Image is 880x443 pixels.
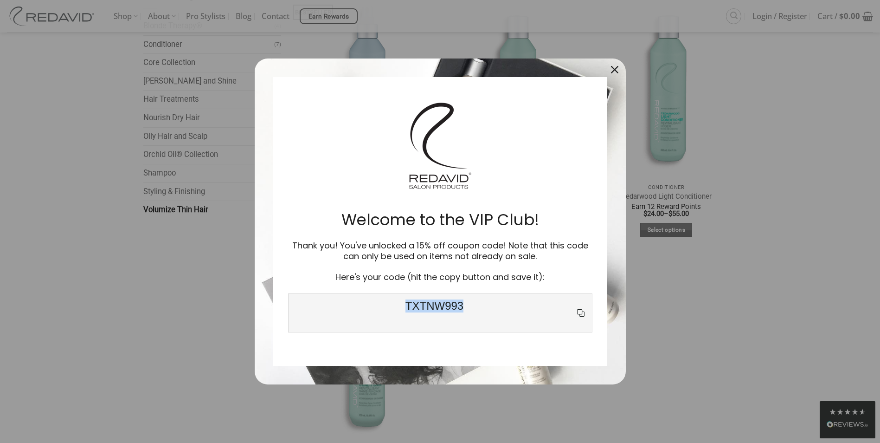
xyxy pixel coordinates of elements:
h3: Here's your code (hit the copy button and save it): [288,261,592,282]
button: copy icon [575,300,586,326]
button: Close [604,59,626,81]
h3: Thank you! You've unlocked a 15% off coupon code! Note that this code can only be used on items n... [288,241,592,261]
svg: copy icon [575,307,586,319]
svg: close icon [611,66,618,73]
span: TXTNW993 [294,300,575,326]
h2: Welcome to the VIP Club! [288,210,592,230]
